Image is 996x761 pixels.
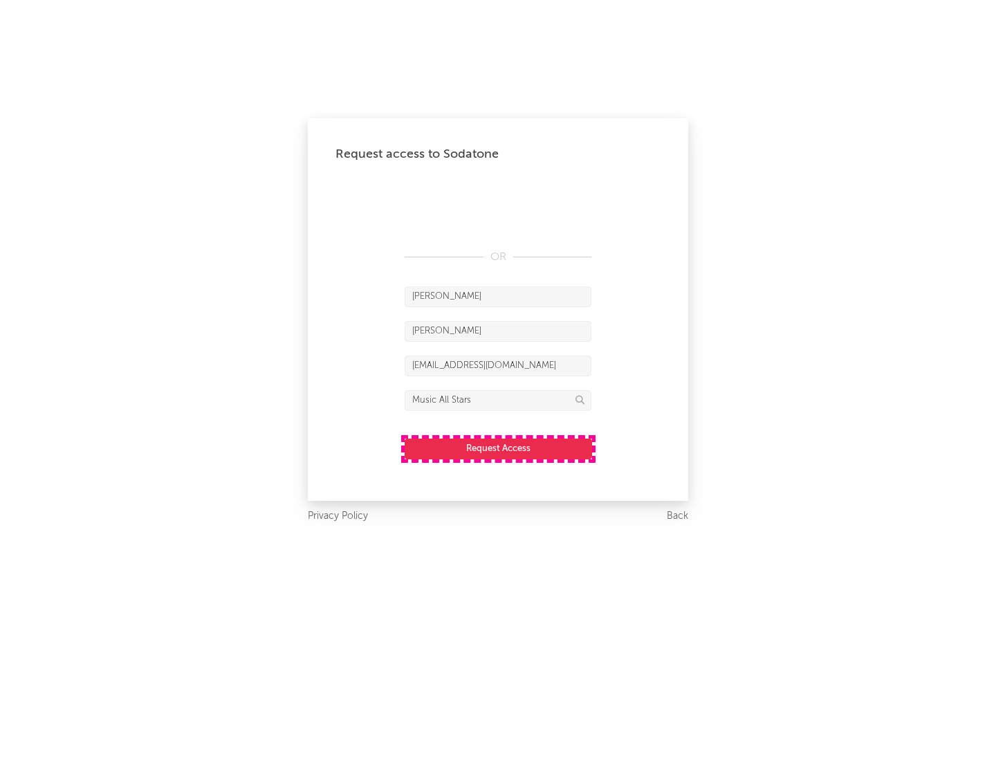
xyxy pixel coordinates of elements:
input: Division [405,390,591,411]
input: Last Name [405,321,591,342]
a: Back [667,508,688,525]
a: Privacy Policy [308,508,368,525]
div: OR [405,249,591,266]
button: Request Access [405,439,592,459]
input: Email [405,356,591,376]
input: First Name [405,286,591,307]
div: Request access to Sodatone [335,146,661,163]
